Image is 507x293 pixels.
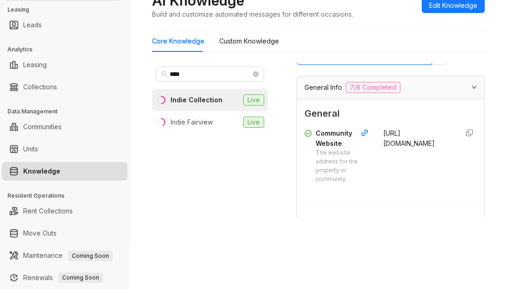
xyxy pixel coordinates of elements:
[2,246,127,265] li: Maintenance
[23,118,62,136] a: Communities
[7,192,129,200] h3: Resident Operations
[2,16,127,34] li: Leads
[23,268,103,287] a: RenewalsComing Soon
[68,251,113,261] span: Coming Soon
[58,273,103,283] span: Coming Soon
[253,71,259,77] span: close-circle
[171,117,213,127] div: Indie Fairview
[23,56,47,74] a: Leasing
[23,78,57,96] a: Collections
[316,128,372,149] div: Community Website
[171,95,222,105] div: Indie Collection
[243,117,264,128] span: Live
[152,36,204,46] div: Core Knowledge
[23,162,60,181] a: Knowledge
[7,107,129,116] h3: Data Management
[219,36,279,46] div: Custom Knowledge
[243,94,264,106] span: Live
[429,0,477,11] span: Edit Knowledge
[297,76,484,99] div: General Info7/8 Completed
[23,16,42,34] a: Leads
[152,9,353,19] div: Build and customize automated messages for different occasions.
[2,78,127,96] li: Collections
[23,202,73,220] a: Rent Collections
[2,268,127,287] li: Renewals
[23,224,57,243] a: Move Outs
[2,224,127,243] li: Move Outs
[2,118,127,136] li: Communities
[2,162,127,181] li: Knowledge
[161,71,168,77] span: search
[316,149,372,183] div: The website address for the property or community.
[2,202,127,220] li: Rent Collections
[2,140,127,158] li: Units
[7,6,129,14] h3: Leasing
[346,82,400,93] span: 7/8 Completed
[7,45,129,54] h3: Analytics
[304,106,477,121] span: General
[23,140,38,158] a: Units
[383,129,435,147] span: [URL][DOMAIN_NAME]
[471,84,477,90] span: expanded
[304,82,342,93] span: General Info
[2,56,127,74] li: Leasing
